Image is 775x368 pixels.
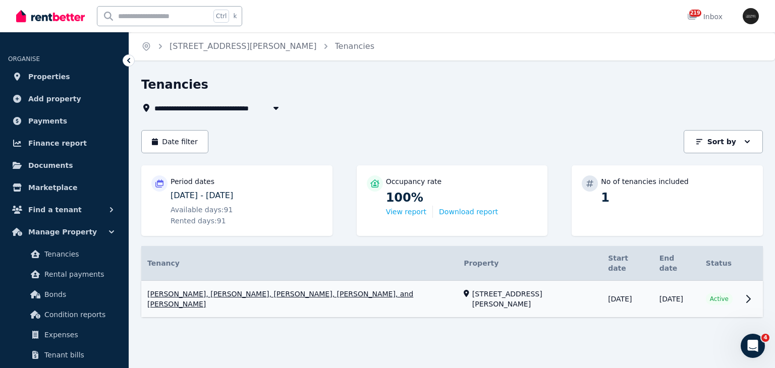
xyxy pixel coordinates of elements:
[761,334,769,342] span: 4
[12,304,117,325] a: Condition reports
[602,246,653,281] th: Start date
[16,9,85,24] img: RentBetter
[44,329,113,341] span: Expenses
[741,334,765,358] iframe: Intercom live chat
[147,258,180,268] span: Tenancy
[141,281,763,318] a: View details for Maite beathyate, Ana ferrada, Victorio Liay, Franco josefy, and Nicolás hohendahl
[171,176,214,187] p: Period dates
[386,207,426,217] button: View report
[8,222,121,242] button: Manage Property
[12,284,117,304] a: Bonds
[743,8,759,24] img: Iconic Realty Pty Ltd
[458,246,602,281] th: Property
[12,244,117,264] a: Tenancies
[233,12,237,20] span: k
[28,115,67,127] span: Payments
[439,207,498,217] button: Download report
[141,130,208,153] button: Date filter
[28,226,97,238] span: Manage Property
[28,71,70,83] span: Properties
[171,205,233,215] span: Available days: 91
[8,111,121,131] a: Payments
[8,200,121,220] button: Find a tenant
[141,77,208,93] h1: Tenancies
[44,349,113,361] span: Tenant bills
[707,137,736,147] p: Sort by
[28,137,87,149] span: Finance report
[170,41,317,51] a: [STREET_ADDRESS][PERSON_NAME]
[44,288,113,300] span: Bonds
[386,176,442,187] p: Occupancy rate
[28,93,81,105] span: Add property
[689,10,701,17] span: 219
[28,159,73,171] span: Documents
[12,325,117,345] a: Expenses
[8,177,121,198] a: Marketplace
[8,89,121,109] a: Add property
[8,67,121,87] a: Properties
[687,12,723,22] div: Inbox
[28,181,77,194] span: Marketplace
[129,32,386,60] nav: Breadcrumb
[12,345,117,365] a: Tenant bills
[12,264,117,284] a: Rental payments
[653,246,700,281] th: End date
[171,190,322,202] p: [DATE] - [DATE]
[684,130,763,153] button: Sort by
[335,40,374,52] span: Tenancies
[386,190,538,206] p: 100%
[8,155,121,175] a: Documents
[8,55,40,63] span: ORGANISE
[8,133,121,153] a: Finance report
[28,204,82,216] span: Find a tenant
[171,216,226,226] span: Rented days: 91
[44,309,113,321] span: Condition reports
[700,246,739,281] th: Status
[601,176,688,187] p: No of tenancies included
[601,190,753,206] p: 1
[213,10,229,23] span: Ctrl
[44,248,113,260] span: Tenancies
[44,268,113,280] span: Rental payments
